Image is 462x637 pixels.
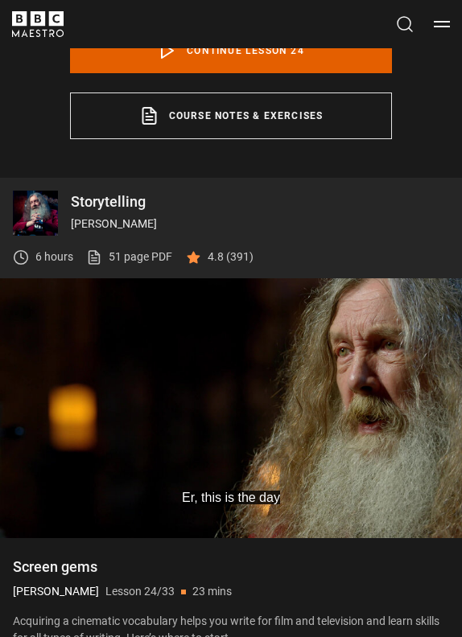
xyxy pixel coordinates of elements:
[13,557,449,577] h1: Screen gems
[105,583,175,600] p: Lesson 24/33
[12,11,64,37] svg: BBC Maestro
[35,249,73,265] p: 6 hours
[13,583,99,600] p: [PERSON_NAME]
[434,16,450,32] button: Toggle navigation
[71,216,449,232] p: [PERSON_NAME]
[208,249,254,265] p: 4.8 (391)
[70,92,392,139] a: Course notes & exercises
[86,249,172,265] a: 51 page PDF
[71,195,449,209] p: Storytelling
[70,28,392,73] a: Continue lesson 24
[192,583,232,600] p: 23 mins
